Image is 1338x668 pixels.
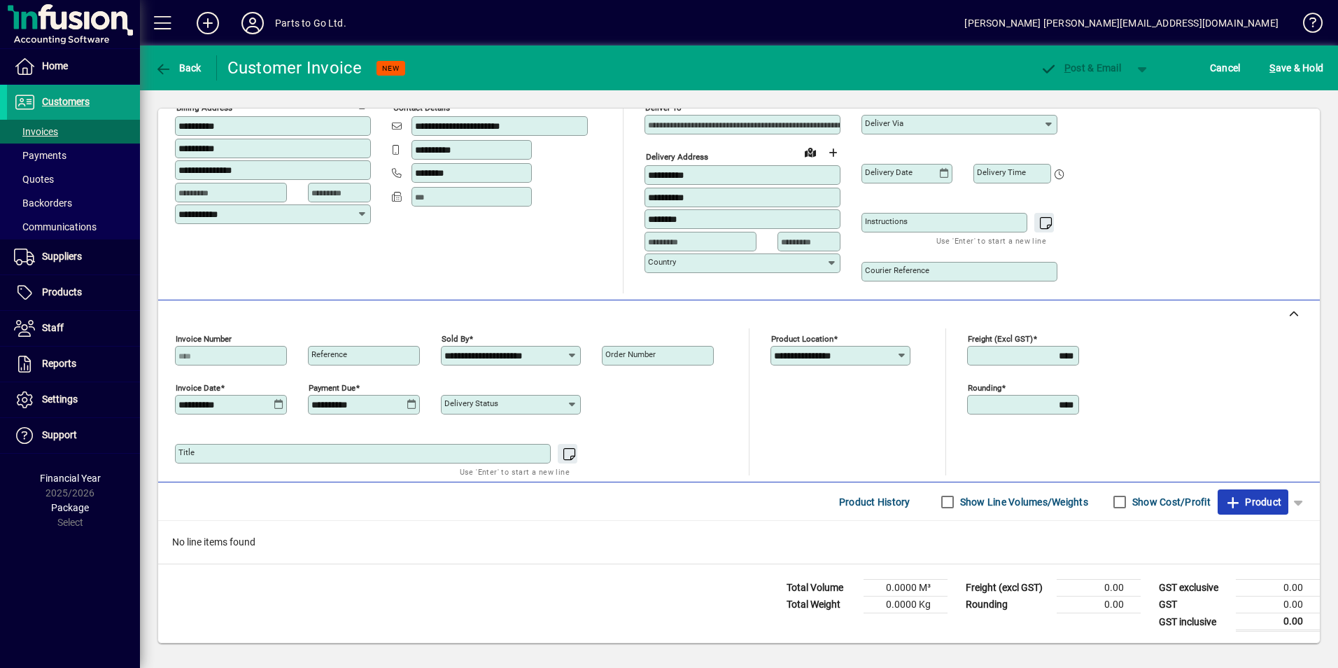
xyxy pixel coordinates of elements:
[1210,57,1241,79] span: Cancel
[442,334,469,344] mat-label: Sold by
[1064,62,1071,74] span: P
[959,597,1057,613] td: Rounding
[7,167,140,191] a: Quotes
[42,394,78,405] span: Settings
[833,489,916,515] button: Product History
[1293,3,1321,48] a: Knowledge Base
[311,349,347,359] mat-label: Reference
[42,358,76,369] span: Reports
[865,167,913,177] mat-label: Delivery date
[648,257,676,267] mat-label: Country
[822,141,844,164] button: Choose address
[957,495,1088,509] label: Show Line Volumes/Weights
[7,311,140,346] a: Staff
[1152,613,1236,631] td: GST inclusive
[865,216,908,226] mat-label: Instructions
[14,221,97,232] span: Communications
[7,275,140,310] a: Products
[936,232,1046,249] mat-hint: Use 'Enter' to start a new line
[227,57,362,79] div: Customer Invoice
[176,334,232,344] mat-label: Invoice number
[864,580,948,597] td: 0.0000 M³
[230,11,275,36] button: Profile
[14,150,66,161] span: Payments
[140,55,217,81] app-page-header-button: Back
[155,62,202,74] span: Back
[605,349,656,359] mat-label: Order number
[1218,489,1288,515] button: Product
[959,580,1057,597] td: Freight (excl GST)
[185,11,230,36] button: Add
[865,118,903,128] mat-label: Deliver via
[42,286,82,298] span: Products
[968,383,1001,393] mat-label: Rounding
[1236,613,1320,631] td: 0.00
[382,64,400,73] span: NEW
[865,265,929,275] mat-label: Courier Reference
[42,60,68,71] span: Home
[1236,580,1320,597] td: 0.00
[151,55,205,81] button: Back
[1033,55,1128,81] button: Post & Email
[178,447,195,457] mat-label: Title
[1269,62,1275,74] span: S
[977,167,1026,177] mat-label: Delivery time
[309,383,355,393] mat-label: Payment due
[7,191,140,215] a: Backorders
[42,96,90,107] span: Customers
[1225,491,1281,513] span: Product
[51,502,89,513] span: Package
[1152,597,1236,613] td: GST
[14,197,72,209] span: Backorders
[460,464,570,480] mat-hint: Use 'Enter' to start a new line
[14,126,58,137] span: Invoices
[1057,580,1141,597] td: 0.00
[1266,55,1327,81] button: Save & Hold
[1129,495,1211,509] label: Show Cost/Profit
[42,322,64,333] span: Staff
[7,49,140,84] a: Home
[444,398,498,408] mat-label: Delivery status
[7,215,140,239] a: Communications
[176,383,220,393] mat-label: Invoice date
[7,239,140,274] a: Suppliers
[780,597,864,613] td: Total Weight
[780,580,864,597] td: Total Volume
[7,418,140,453] a: Support
[968,334,1033,344] mat-label: Freight (excl GST)
[42,251,82,262] span: Suppliers
[330,92,352,114] a: View on map
[14,174,54,185] span: Quotes
[864,597,948,613] td: 0.0000 Kg
[7,144,140,167] a: Payments
[7,382,140,417] a: Settings
[275,12,346,34] div: Parts to Go Ltd.
[40,473,101,484] span: Financial Year
[7,120,140,144] a: Invoices
[7,347,140,382] a: Reports
[771,334,833,344] mat-label: Product location
[839,491,910,513] span: Product History
[158,521,1320,564] div: No line items found
[1236,597,1320,613] td: 0.00
[1269,57,1323,79] span: ave & Hold
[799,141,822,163] a: View on map
[352,92,374,115] button: Copy to Delivery address
[1152,580,1236,597] td: GST exclusive
[1206,55,1244,81] button: Cancel
[1057,597,1141,613] td: 0.00
[964,12,1279,34] div: [PERSON_NAME] [PERSON_NAME][EMAIL_ADDRESS][DOMAIN_NAME]
[42,429,77,440] span: Support
[1040,62,1121,74] span: ost & Email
